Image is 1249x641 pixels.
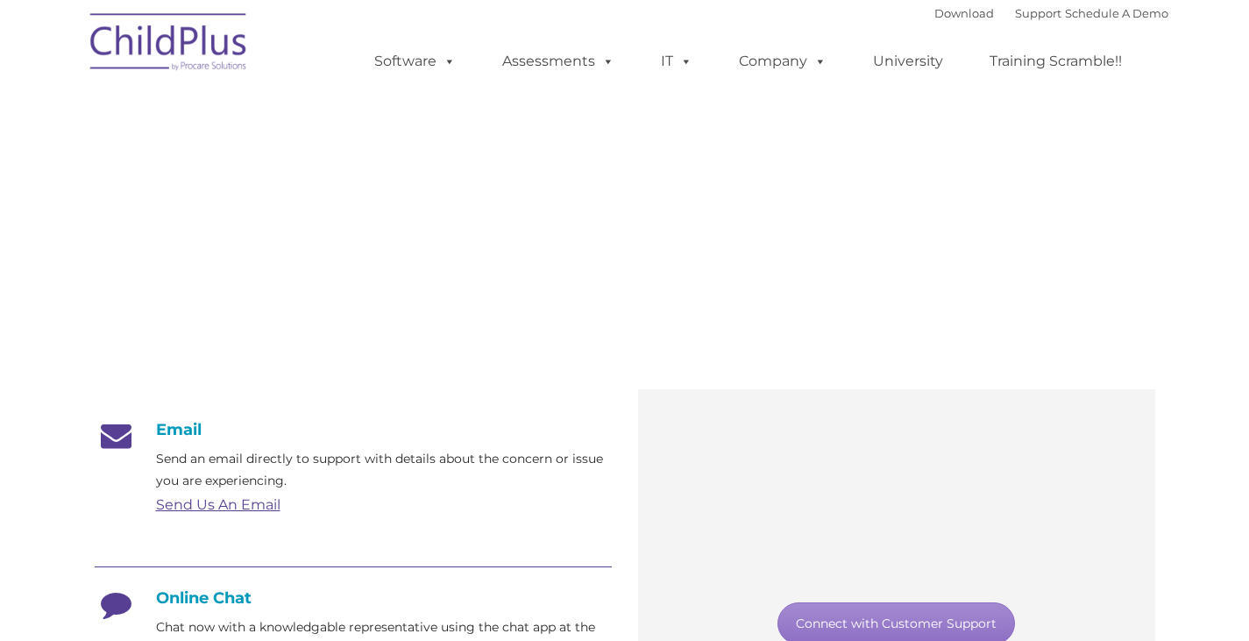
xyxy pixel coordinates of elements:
[934,6,1168,20] font: |
[156,496,280,513] a: Send Us An Email
[357,44,473,79] a: Software
[972,44,1139,79] a: Training Scramble!!
[1015,6,1061,20] a: Support
[855,44,961,79] a: University
[721,44,844,79] a: Company
[95,588,612,608] h4: Online Chat
[934,6,994,20] a: Download
[82,1,257,89] img: ChildPlus by Procare Solutions
[1065,6,1168,20] a: Schedule A Demo
[95,420,612,439] h4: Email
[156,448,612,492] p: Send an email directly to support with details about the concern or issue you are experiencing.
[643,44,710,79] a: IT
[485,44,632,79] a: Assessments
